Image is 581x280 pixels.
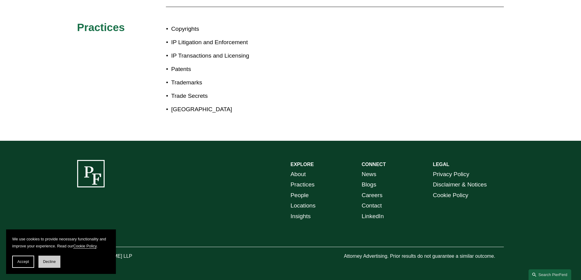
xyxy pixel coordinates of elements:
span: Practices [77,21,125,33]
a: Cookie Policy [73,244,97,248]
p: Trade Secrets [171,91,290,101]
a: People [291,190,309,201]
p: Copyrights [171,24,290,34]
span: Accept [17,260,29,264]
button: Accept [12,256,34,268]
a: Locations [291,200,316,211]
a: News [362,169,376,180]
button: Decline [38,256,60,268]
strong: LEGAL [433,162,449,167]
a: Disclaimer & Notices [433,179,487,190]
a: About [291,169,306,180]
span: Decline [43,260,56,264]
p: IP Litigation and Enforcement [171,37,290,48]
a: Careers [362,190,382,201]
p: We use cookies to provide necessary functionality and improve your experience. Read our . [12,236,110,250]
a: Insights [291,211,311,222]
strong: EXPLORE [291,162,314,167]
p: [GEOGRAPHIC_DATA] [171,104,290,115]
p: Trademarks [171,77,290,88]
a: Privacy Policy [433,169,469,180]
p: Patents [171,64,290,75]
a: Blogs [362,179,376,190]
strong: CONNECT [362,162,386,167]
p: IP Transactions and Licensing [171,51,290,61]
section: Cookie banner [6,229,116,274]
a: LinkedIn [362,211,384,222]
a: Contact [362,200,382,211]
p: © [PERSON_NAME] LLP [77,252,166,261]
a: Cookie Policy [433,190,468,201]
a: Search this site [529,269,571,280]
p: Attorney Advertising. Prior results do not guarantee a similar outcome. [344,252,504,261]
a: Practices [291,179,315,190]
